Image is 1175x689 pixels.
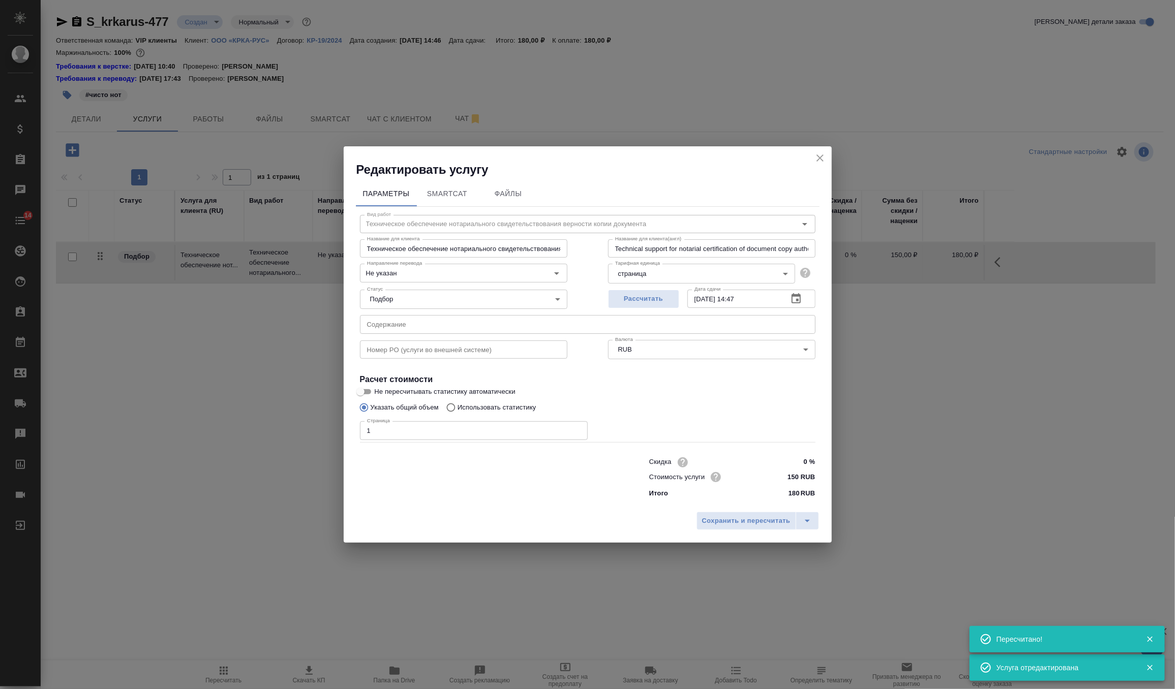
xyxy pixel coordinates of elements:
div: страница [608,264,795,283]
p: Стоимость услуги [649,472,705,482]
div: split button [697,512,819,530]
button: Подбор [367,295,397,303]
div: Подбор [360,290,567,309]
p: Указать общий объем [371,402,439,413]
button: Open [550,266,564,280]
button: страница [615,269,650,278]
span: SmartCat [423,187,472,200]
p: Скидка [649,457,672,467]
button: Закрыть [1139,635,1160,644]
div: Услуга отредактирована [997,663,1131,673]
span: Не пересчитывать статистику автоматически [375,387,516,397]
span: Рассчитать [614,293,674,305]
div: RUB [608,340,816,359]
p: RUB [801,488,816,498]
h4: Расчет стоимости [360,373,816,386]
button: Сохранить и пересчитать [697,512,796,530]
input: ✎ Введи что-нибудь [777,455,815,469]
button: Закрыть [1139,663,1160,672]
p: Использовать статистику [458,402,536,413]
p: 180 [789,488,800,498]
button: Рассчитать [608,290,679,308]
input: ✎ Введи что-нибудь [777,469,815,484]
span: Файлы [484,187,533,200]
h2: Редактировать услугу [356,162,832,178]
span: Параметры [362,187,411,200]
button: close [812,150,828,166]
span: Сохранить и пересчитать [702,515,791,527]
button: RUB [615,345,635,354]
p: Итого [649,488,668,498]
div: Пересчитано! [997,634,1131,644]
